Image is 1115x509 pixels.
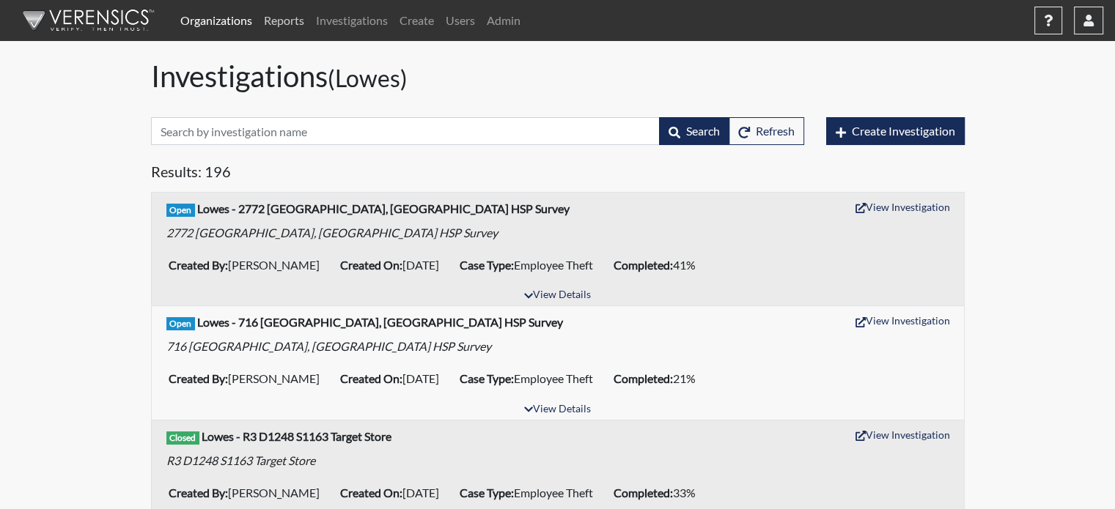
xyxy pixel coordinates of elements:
[151,117,660,145] input: Search by investigation name
[328,64,408,92] small: (Lowes)
[826,117,965,145] button: Create Investigation
[166,453,315,467] em: R3 D1248 S1163 Target Store
[614,258,673,272] b: Completed:
[394,6,440,35] a: Create
[849,196,957,218] button: View Investigation
[169,371,228,385] b: Created By:
[166,431,200,445] span: Closed
[258,6,310,35] a: Reports
[518,286,597,305] button: View Details
[518,400,597,420] button: View Details
[163,367,334,390] li: [PERSON_NAME]
[166,204,196,217] span: Open
[340,371,402,385] b: Created On:
[608,481,710,505] li: 33%
[852,124,955,138] span: Create Investigation
[454,367,608,390] li: Employee Theft
[151,163,965,186] h5: Results: 196
[614,371,673,385] b: Completed:
[454,253,608,277] li: Employee Theft
[440,6,481,35] a: Users
[659,117,729,145] button: Search
[849,423,957,446] button: View Investigation
[163,481,334,505] li: [PERSON_NAME]
[608,367,710,390] li: 21%
[169,486,228,499] b: Created By:
[340,258,402,272] b: Created On:
[460,258,514,272] b: Case Type:
[608,253,710,277] li: 41%
[614,486,673,499] b: Completed:
[334,481,454,505] li: [DATE]
[849,309,957,332] button: View Investigation
[686,124,720,138] span: Search
[340,486,402,499] b: Created On:
[460,486,514,499] b: Case Type:
[163,253,334,277] li: [PERSON_NAME]
[151,59,965,94] h1: Investigations
[202,429,391,443] b: Lowes - R3 D1248 S1163 Target Store
[756,124,795,138] span: Refresh
[174,6,258,35] a: Organizations
[166,317,196,330] span: Open
[481,6,526,35] a: Admin
[166,226,498,239] em: 2772 [GEOGRAPHIC_DATA], [GEOGRAPHIC_DATA] HSP Survey
[310,6,394,35] a: Investigations
[197,201,570,215] b: Lowes - 2772 [GEOGRAPHIC_DATA], [GEOGRAPHIC_DATA] HSP Survey
[460,371,514,385] b: Case Type:
[169,258,228,272] b: Created By:
[166,339,491,353] em: 716 [GEOGRAPHIC_DATA], [GEOGRAPHIC_DATA] HSP Survey
[334,253,454,277] li: [DATE]
[197,315,563,329] b: Lowes - 716 [GEOGRAPHIC_DATA], [GEOGRAPHIC_DATA] HSP Survey
[334,367,454,390] li: [DATE]
[454,481,608,505] li: Employee Theft
[729,117,804,145] button: Refresh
